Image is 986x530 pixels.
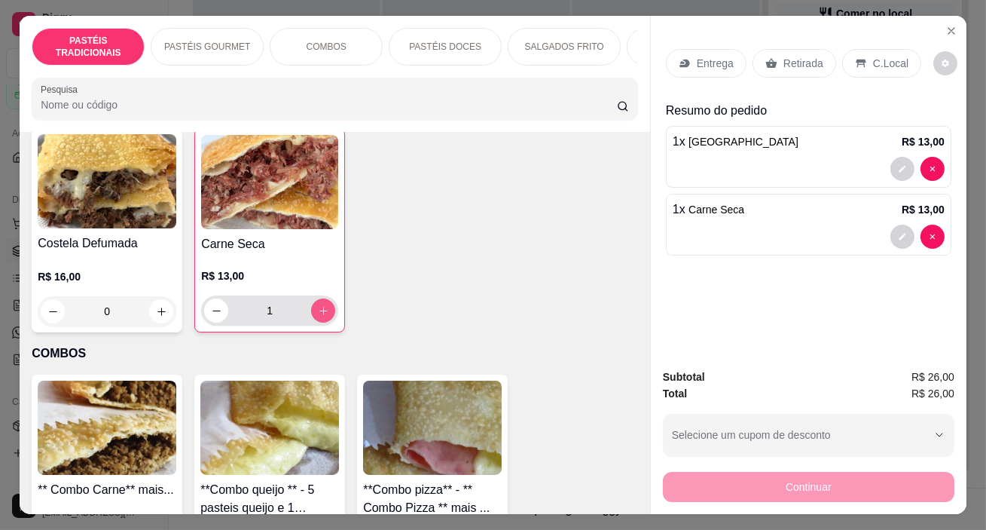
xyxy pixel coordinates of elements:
p: 1 x [673,201,744,219]
p: PASTÉIS GOURMET [164,41,250,53]
h4: Carne Seca [201,235,338,253]
button: decrease-product-quantity [920,157,945,181]
button: decrease-product-quantity [933,51,957,75]
p: 1 x [673,133,798,151]
strong: Total [663,388,687,400]
button: increase-product-quantity [149,299,173,323]
p: COMBOS [307,41,346,53]
p: Entrega [697,56,734,71]
p: COMBOS [32,345,638,363]
p: Retirada [783,56,823,71]
p: R$ 16,00 [38,269,176,284]
span: [GEOGRAPHIC_DATA] [688,136,798,148]
label: Pesquisa [41,83,83,96]
p: R$ 13,00 [902,134,945,149]
p: SALGADOS FRITO [525,41,604,53]
span: R$ 26,00 [911,369,954,385]
button: decrease-product-quantity [920,225,945,249]
img: product-image [38,134,176,228]
button: decrease-product-quantity [890,225,914,249]
p: C.Local [873,56,908,71]
button: decrease-product-quantity [204,299,228,323]
button: increase-product-quantity [311,299,335,323]
p: PASTÉIS TRADICIONAIS [44,35,132,59]
img: product-image [363,381,502,475]
input: Pesquisa [41,97,617,112]
button: Selecione um cupom de desconto [663,414,954,456]
h4: ** Combo Carne** mais... [38,481,176,499]
p: R$ 13,00 [902,202,945,217]
button: decrease-product-quantity [41,299,65,323]
img: product-image [200,381,339,475]
p: Resumo do pedido [666,102,951,120]
button: decrease-product-quantity [890,157,914,181]
h4: **Combo queijo ** - 5 pasteis queijo e 1 esportivo 2litros [200,481,339,517]
img: product-image [38,381,176,475]
span: R$ 26,00 [911,385,954,402]
p: R$ 13,00 [201,268,338,283]
h4: **Combo pizza** - ** Combo Pizza ** mais ... [363,481,502,517]
strong: Subtotal [663,371,705,383]
button: Close [939,19,963,43]
h4: Costela Defumada [38,234,176,253]
p: PASTÉIS DOCES [409,41,481,53]
span: Carne Seca [688,204,744,216]
img: product-image [201,135,338,229]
